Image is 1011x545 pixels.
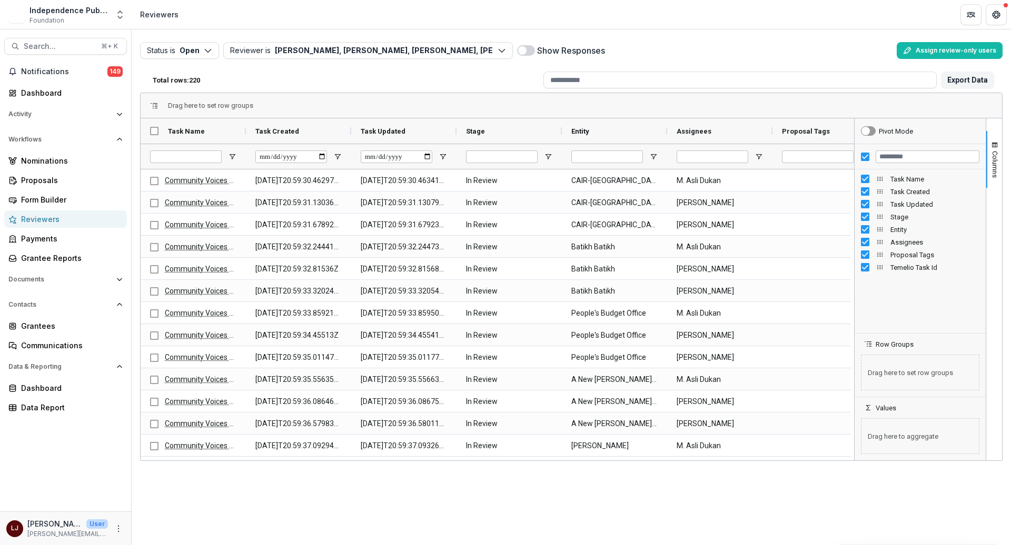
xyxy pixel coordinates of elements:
[677,214,763,236] span: [PERSON_NAME]
[165,353,303,361] a: Community Voices Application Evaluation
[255,347,342,368] span: [DATE]T20:59:35.011478Z
[861,418,979,454] span: Drag here to aggregate
[99,41,120,52] div: ⌘ + K
[361,302,447,324] span: [DATE]T20:59:33.859502Z
[255,192,342,214] span: [DATE]T20:59:31.130368Z
[4,358,127,375] button: Open Data & Reporting
[21,214,118,225] div: Reviewers
[782,150,854,163] input: Proposal Tags Filter Input
[861,355,979,390] span: Drag here to set row groups
[571,170,658,191] span: CAIR-[GEOGRAPHIC_DATA]
[439,153,447,161] button: Open Filter Menu
[677,150,748,163] input: Assignees Filter Input
[153,76,200,84] p: Total rows: 220
[333,153,342,161] button: Open Filter Menu
[27,518,82,529] p: [PERSON_NAME]
[677,369,763,390] span: M. Asli Dukan
[361,170,447,191] span: [DATE]T20:59:30.463414Z
[21,155,118,166] div: Nominations
[255,236,342,258] span: [DATE]T20:59:32.244413Z
[677,413,763,435] span: [PERSON_NAME]
[255,127,299,135] span: Task Created
[165,375,303,383] a: Community Voices Application Evaluation
[165,331,303,339] a: Community Voices Application Evaluation
[677,347,763,368] span: [PERSON_NAME]
[8,363,112,370] span: Data & Reporting
[855,412,986,460] div: Values
[571,413,658,435] span: A New [PERSON_NAME] Incorporated
[21,340,118,351] div: Communications
[21,87,118,98] div: Dashboard
[21,175,118,186] div: Proposals
[960,4,982,25] button: Partners
[677,302,763,324] span: M. Asli Dukan
[677,435,763,457] span: M. Asli Dukan
[140,42,219,59] button: Status isOpen
[4,38,127,55] button: Search...
[571,192,658,214] span: CAIR-[GEOGRAPHIC_DATA]
[677,325,763,346] span: [PERSON_NAME]
[255,280,342,302] span: [DATE]T20:59:33.320242Z
[4,171,127,189] a: Proposals
[571,280,658,302] span: Batikh Batikh
[4,399,127,416] a: Data Report
[677,192,763,214] span: [PERSON_NAME]
[361,236,447,258] span: [DATE]T20:59:32.244737Z
[168,127,205,135] span: Task Name
[571,236,658,258] span: Batikh Batikh
[466,347,552,368] span: In Review
[361,258,447,280] span: [DATE]T20:59:32.815687Z
[466,369,552,390] span: In Review
[27,529,108,539] p: [PERSON_NAME][EMAIL_ADDRESS][DOMAIN_NAME]
[890,238,979,246] span: Assignees
[361,127,405,135] span: Task Updated
[8,136,112,143] span: Workflows
[168,102,253,109] div: Row Groups
[897,42,1003,59] button: Assign review-only users
[890,200,979,208] span: Task Updated
[4,106,127,123] button: Open Activity
[21,253,118,264] div: Grantee Reports
[677,280,763,302] span: [PERSON_NAME]
[466,280,552,302] span: In Review
[165,265,303,273] a: Community Voices Application Evaluation
[361,150,432,163] input: Task Updated Filter Input
[21,320,118,331] div: Grantees
[890,264,979,271] span: Temelio Task Id
[466,214,552,236] span: In Review
[855,185,986,198] div: Task Created Column
[544,153,552,161] button: Open Filter Menu
[571,150,643,163] input: Entity Filter Input
[855,248,986,261] div: Proposal Tags Column
[571,435,658,457] span: [PERSON_NAME]
[255,170,342,191] span: [DATE]T20:59:30.462973Z
[255,258,342,280] span: [DATE]T20:59:32.81536Z
[466,302,552,324] span: In Review
[986,4,1007,25] button: Get Help
[571,127,589,135] span: Entity
[879,127,913,135] div: Pivot Mode
[855,210,986,223] div: Stage Column
[223,42,513,59] button: Reviewer is[PERSON_NAME], [PERSON_NAME], [PERSON_NAME], [PERSON_NAME], M. [PERSON_NAME], [PERSON_...
[165,220,303,229] a: Community Voices Application Evaluation
[855,236,986,248] div: Assignees Column
[361,369,447,390] span: [DATE]T20:59:35.556637Z
[466,192,552,214] span: In Review
[4,249,127,267] a: Grantee Reports
[150,150,222,163] input: Task Name Filter Input
[571,302,658,324] span: People's Budget Office
[4,296,127,313] button: Open Contacts
[165,176,303,185] a: Community Voices Application Evaluation
[165,309,303,317] a: Community Voices Application Evaluation
[4,152,127,169] a: Nominations
[21,194,118,205] div: Form Builder
[29,5,108,16] div: Independence Public Media Foundation
[165,198,303,207] a: Community Voices Application Evaluation
[4,84,127,102] a: Dashboard
[361,347,447,368] span: [DATE]T20:59:35.011773Z
[677,127,711,135] span: Assignees
[890,213,979,221] span: Stage
[4,337,127,354] a: Communications
[571,369,658,390] span: A New [PERSON_NAME] Incorporated
[4,191,127,208] a: Form Builder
